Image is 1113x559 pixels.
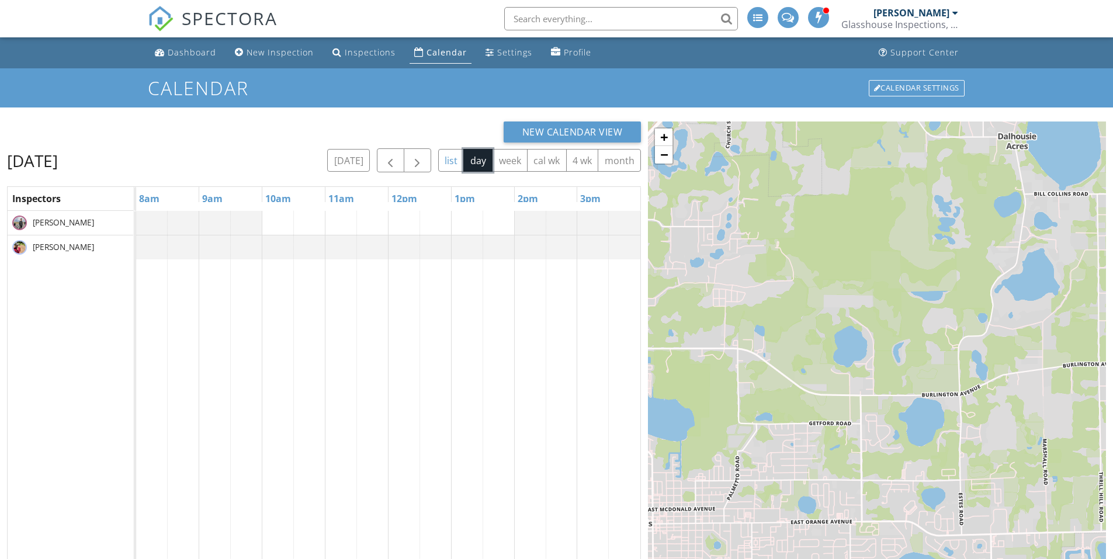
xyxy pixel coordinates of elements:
button: New Calendar View [504,121,642,143]
h1: Calendar [148,78,966,98]
span: Inspectors [12,192,61,205]
button: Previous day [377,148,404,172]
a: Calendar [410,42,471,64]
input: Search everything... [504,7,738,30]
div: Dashboard [168,47,216,58]
a: New Inspection [230,42,318,64]
a: Profile [546,42,596,64]
h2: [DATE] [7,149,58,172]
button: [DATE] [327,149,370,172]
a: Support Center [874,42,963,64]
a: Dashboard [150,42,221,64]
a: SPECTORA [148,16,278,40]
button: month [598,149,641,172]
a: 3pm [577,189,604,208]
div: [PERSON_NAME] [873,7,949,19]
a: Zoom in [655,129,672,146]
div: Inspections [345,47,396,58]
a: 9am [199,189,226,208]
img: The Best Home Inspection Software - Spectora [148,6,174,32]
img: img_9120.jpeg [12,216,27,230]
button: day [463,149,493,172]
span: [PERSON_NAME] [30,217,96,228]
a: Zoom out [655,146,672,164]
span: [PERSON_NAME] [30,241,96,253]
div: Calendar [427,47,467,58]
div: New Inspection [247,47,314,58]
a: Inspections [328,42,400,64]
button: week [492,149,528,172]
a: 8am [136,189,162,208]
a: 1pm [452,189,478,208]
a: 12pm [389,189,420,208]
a: 2pm [515,189,541,208]
div: Support Center [890,47,959,58]
a: Settings [481,42,537,64]
button: Next day [404,148,431,172]
a: 11am [325,189,357,208]
div: Settings [497,47,532,58]
a: 10am [262,189,294,208]
img: img_8760.jpeg [12,240,27,255]
a: Calendar Settings [868,79,966,98]
div: Profile [564,47,591,58]
span: SPECTORA [182,6,278,30]
div: Glasshouse Inspections, LLC [841,19,958,30]
button: 4 wk [566,149,599,172]
button: cal wk [527,149,567,172]
div: Calendar Settings [869,80,965,96]
button: list [438,149,464,172]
